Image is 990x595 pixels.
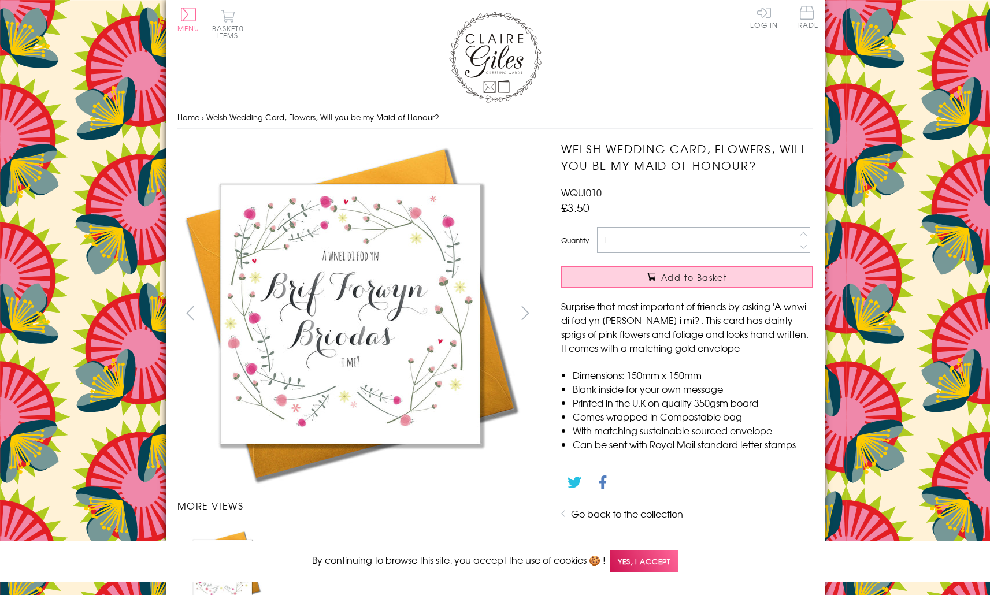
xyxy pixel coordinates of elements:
span: Yes, I accept [610,550,678,572]
li: With matching sustainable sourced envelope [573,423,813,437]
span: › [202,111,204,122]
li: Printed in the U.K on quality 350gsm board [573,396,813,410]
img: Welsh Wedding Card, Flowers, Will you be my Maid of Honour? [177,140,524,487]
img: Welsh Wedding Card, Flowers, Will you be my Maid of Honour? [312,538,313,538]
li: Can be sent with Royal Mail standard letter stamps [573,437,813,451]
span: Trade [795,6,819,28]
li: Blank inside for your own message [573,382,813,396]
button: Menu [177,8,200,32]
a: Log In [750,6,778,28]
a: Home [177,111,199,122]
img: Claire Giles Greetings Cards [449,12,542,103]
span: WQUI010 [561,185,602,199]
label: Quantity [561,235,589,246]
button: next [512,300,538,326]
a: Trade [795,6,819,31]
button: Add to Basket [561,266,813,288]
a: Go back to the collection [571,507,683,520]
span: Welsh Wedding Card, Flowers, Will you be my Maid of Honour? [206,111,439,122]
p: Surprise that most important of friends by asking 'A wnwi di fod yn [PERSON_NAME] i mi?'. This ca... [561,299,813,355]
button: Basket0 items [212,9,244,39]
span: 0 items [217,23,244,40]
h3: More views [177,499,539,512]
nav: breadcrumbs [177,106,813,129]
span: Add to Basket [661,272,727,283]
button: prev [177,300,203,326]
li: Comes wrapped in Compostable bag [573,410,813,423]
h1: Welsh Wedding Card, Flowers, Will you be my Maid of Honour? [561,140,813,174]
span: Menu [177,23,200,34]
span: £3.50 [561,199,589,215]
li: Dimensions: 150mm x 150mm [573,368,813,382]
